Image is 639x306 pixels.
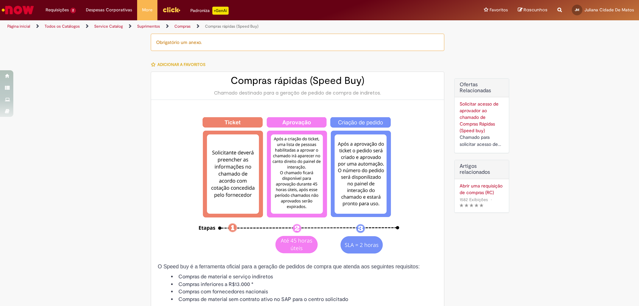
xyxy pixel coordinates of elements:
span: Rascunhos [524,7,547,13]
span: Requisições [46,7,69,13]
h2: Ofertas Relacionadas [460,82,504,94]
li: Compras de material sem contrato ativo no SAP para o centro solicitado [171,296,437,303]
span: O Speed buy é a ferramenta oficial para a geração de pedidos de compra que atenda aos seguintes r... [158,264,420,269]
span: JM [575,8,579,12]
li: Compras inferiores a R$13.000 * [171,281,437,288]
h3: Artigos relacionados [460,163,504,175]
a: Compras rápidas (Speed Buy) [205,24,259,29]
div: Obrigatório um anexo. [151,34,444,51]
span: Despesas Corporativas [86,7,132,13]
a: Suprimentos [137,24,160,29]
span: Favoritos [490,7,508,13]
ul: Trilhas de página [5,20,421,33]
span: More [142,7,152,13]
li: Compras com fornecedores nacionais [171,288,437,296]
button: Adicionar a Favoritos [151,58,209,72]
h2: Compras rápidas (Speed Buy) [158,75,437,86]
a: Service Catalog [94,24,123,29]
div: Padroniza [190,7,229,15]
span: Adicionar a Favoritos [157,62,205,67]
a: Compras [174,24,191,29]
span: Juliana Cidade De Matos [584,7,634,13]
span: 2 [70,8,76,13]
li: Compras de material e serviço indiretos [171,273,437,281]
a: Página inicial [7,24,30,29]
img: ServiceNow [1,3,35,17]
a: Rascunhos [518,7,547,13]
a: Solicitar acesso de aprovador ao chamado de Compras Rápidas (Speed buy) [460,101,499,134]
a: Abrir uma requisição de compras (RC) [460,182,504,196]
span: 1582 Exibições [460,197,488,202]
div: Ofertas Relacionadas [454,78,509,153]
span: • [489,195,493,204]
img: click_logo_yellow_360x200.png [162,5,180,15]
div: Chamado para solicitar acesso de aprovador ao ticket de Speed buy [460,134,504,148]
p: +GenAi [212,7,229,15]
a: Todos os Catálogos [45,24,80,29]
div: Chamado destinado para a geração de pedido de compra de indiretos. [158,90,437,96]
